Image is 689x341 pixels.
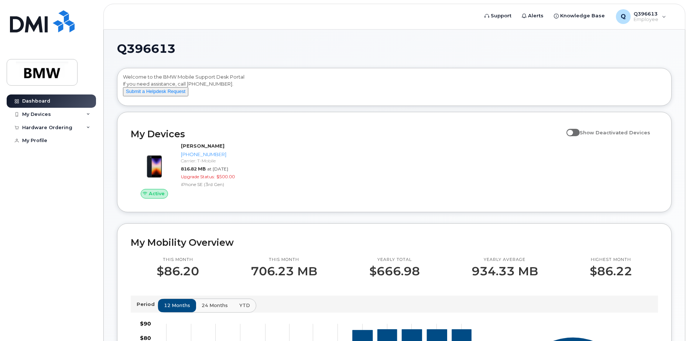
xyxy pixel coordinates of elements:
[181,166,206,172] span: 816.82 MB
[566,125,572,131] input: Show Deactivated Devices
[251,257,317,263] p: This month
[181,158,253,164] div: Carrier: T-Mobile
[157,257,199,263] p: This month
[137,301,158,308] p: Period
[123,73,666,103] div: Welcome to the BMW Mobile Support Desk Portal If you need assistance, call [PHONE_NUMBER].
[123,87,188,96] button: Submit a Helpdesk Request
[251,265,317,278] p: 706.23 MB
[181,151,253,158] div: [PHONE_NUMBER]
[131,128,563,139] h2: My Devices
[131,237,658,248] h2: My Mobility Overview
[216,174,235,179] span: $500.00
[149,190,165,197] span: Active
[137,146,172,182] img: image20231002-3703462-1angbar.jpeg
[181,143,224,149] strong: [PERSON_NAME]
[157,265,199,278] p: $86.20
[181,174,215,179] span: Upgrade Status:
[580,130,650,135] span: Show Deactivated Devices
[181,181,253,187] div: iPhone SE (3rd Gen)
[140,334,151,341] tspan: $80
[123,88,188,94] a: Submit a Helpdesk Request
[207,166,228,172] span: at [DATE]
[117,43,175,54] span: Q396613
[239,302,250,309] span: YTD
[590,257,632,263] p: Highest month
[369,257,420,263] p: Yearly total
[369,265,420,278] p: $666.98
[472,265,538,278] p: 934.33 MB
[590,265,632,278] p: $86.22
[202,302,228,309] span: 24 months
[472,257,538,263] p: Yearly average
[131,142,256,199] a: Active[PERSON_NAME][PHONE_NUMBER]Carrier: T-Mobile816.82 MBat [DATE]Upgrade Status:$500.00iPhone ...
[140,320,151,327] tspan: $90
